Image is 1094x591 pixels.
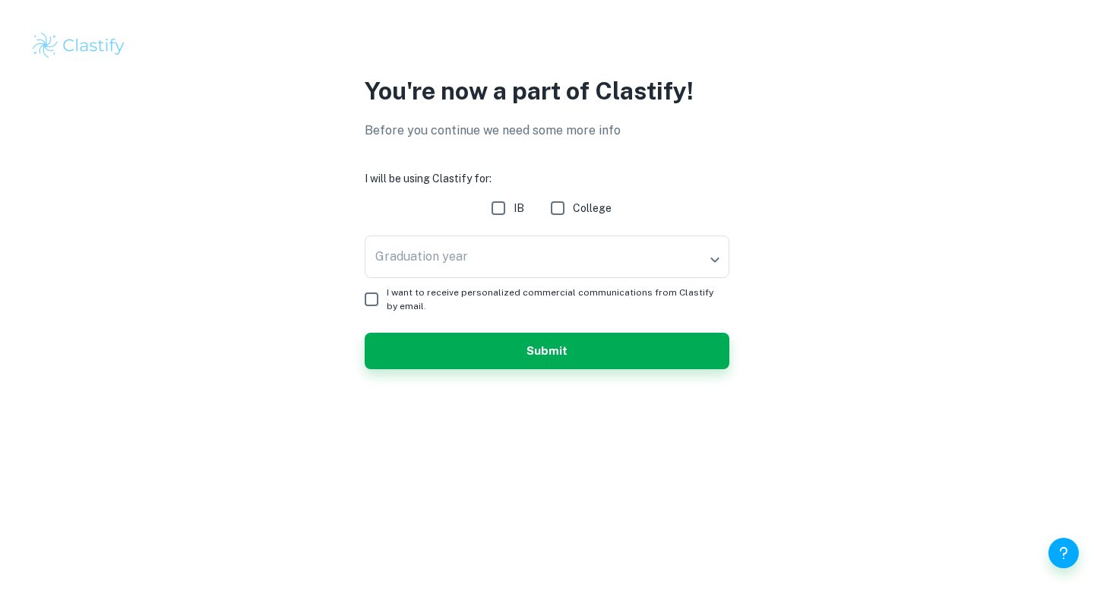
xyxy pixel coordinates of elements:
[514,200,524,216] span: IB
[365,170,729,187] h6: I will be using Clastify for:
[365,122,729,140] p: Before you continue we need some more info
[30,30,1064,61] a: Clastify logo
[365,73,729,109] p: You're now a part of Clastify!
[30,30,127,61] img: Clastify logo
[387,286,717,313] span: I want to receive personalized commercial communications from Clastify by email.
[1048,538,1079,568] button: Help and Feedback
[365,333,729,369] button: Submit
[573,200,612,216] span: College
